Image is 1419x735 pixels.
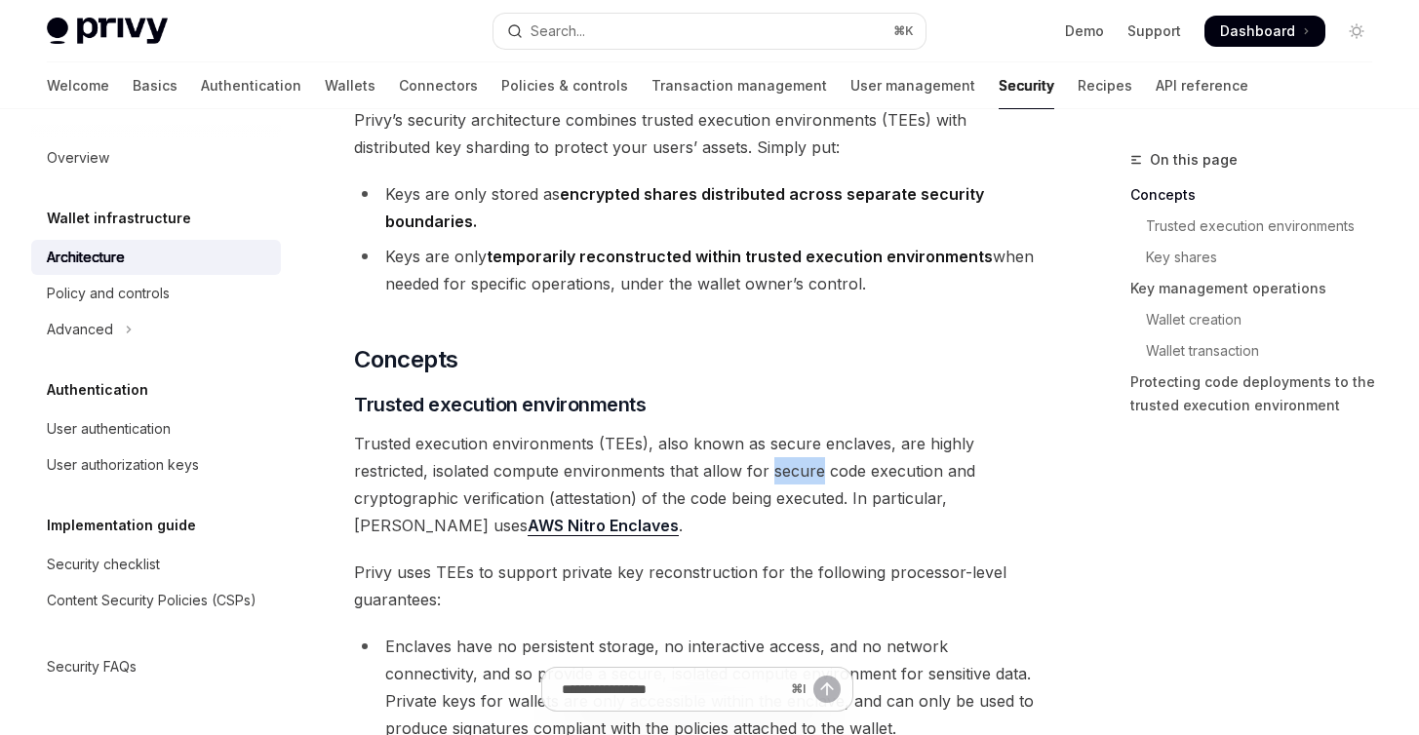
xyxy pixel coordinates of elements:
[201,62,301,109] a: Authentication
[528,516,679,536] a: AWS Nitro Enclaves
[1220,21,1295,41] span: Dashboard
[47,655,137,678] div: Security FAQs
[813,676,841,703] button: Send message
[893,23,914,39] span: ⌘ K
[47,246,125,269] div: Architecture
[1065,21,1104,41] a: Demo
[1130,211,1388,242] a: Trusted execution environments
[133,62,177,109] a: Basics
[325,62,375,109] a: Wallets
[1130,273,1388,304] a: Key management operations
[385,184,984,231] strong: encrypted shares distributed across separate security boundaries.
[1204,16,1325,47] a: Dashboard
[31,447,281,483] a: User authorization keys
[47,18,168,45] img: light logo
[47,318,113,341] div: Advanced
[31,140,281,175] a: Overview
[47,553,160,576] div: Security checklist
[47,62,109,109] a: Welcome
[31,547,281,582] a: Security checklist
[487,247,993,266] strong: temporarily reconstructed within trusted execution environments
[1130,242,1388,273] a: Key shares
[47,417,171,441] div: User authentication
[651,62,827,109] a: Transaction management
[562,668,783,711] input: Ask a question...
[47,453,199,477] div: User authorization keys
[31,583,281,618] a: Content Security Policies (CSPs)
[399,62,478,109] a: Connectors
[354,344,457,375] span: Concepts
[1341,16,1372,47] button: Toggle dark mode
[354,180,1041,235] li: Keys are only stored as
[1150,148,1238,172] span: On this page
[354,106,1041,161] span: Privy’s security architecture combines trusted execution environments (TEEs) with distributed key...
[1127,21,1181,41] a: Support
[47,378,148,402] h5: Authentication
[47,514,196,537] h5: Implementation guide
[1078,62,1132,109] a: Recipes
[354,430,1041,539] span: Trusted execution environments (TEEs), also known as secure enclaves, are highly restricted, isol...
[1130,335,1388,367] a: Wallet transaction
[1130,367,1388,421] a: Protecting code deployments to the trusted execution environment
[47,282,170,305] div: Policy and controls
[47,146,109,170] div: Overview
[531,19,585,43] div: Search...
[354,391,646,418] span: Trusted execution environments
[31,312,281,347] button: Toggle Advanced section
[47,589,256,612] div: Content Security Policies (CSPs)
[31,649,281,684] a: Security FAQs
[31,240,281,275] a: Architecture
[501,62,628,109] a: Policies & controls
[999,62,1054,109] a: Security
[493,14,925,49] button: Open search
[47,207,191,230] h5: Wallet infrastructure
[31,411,281,446] a: User authentication
[1156,62,1248,109] a: API reference
[1130,179,1388,211] a: Concepts
[1130,304,1388,335] a: Wallet creation
[850,62,975,109] a: User management
[354,559,1041,613] span: Privy uses TEEs to support private key reconstruction for the following processor-level guarantees:
[354,243,1041,297] li: Keys are only when needed for specific operations, under the wallet owner’s control.
[31,276,281,311] a: Policy and controls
